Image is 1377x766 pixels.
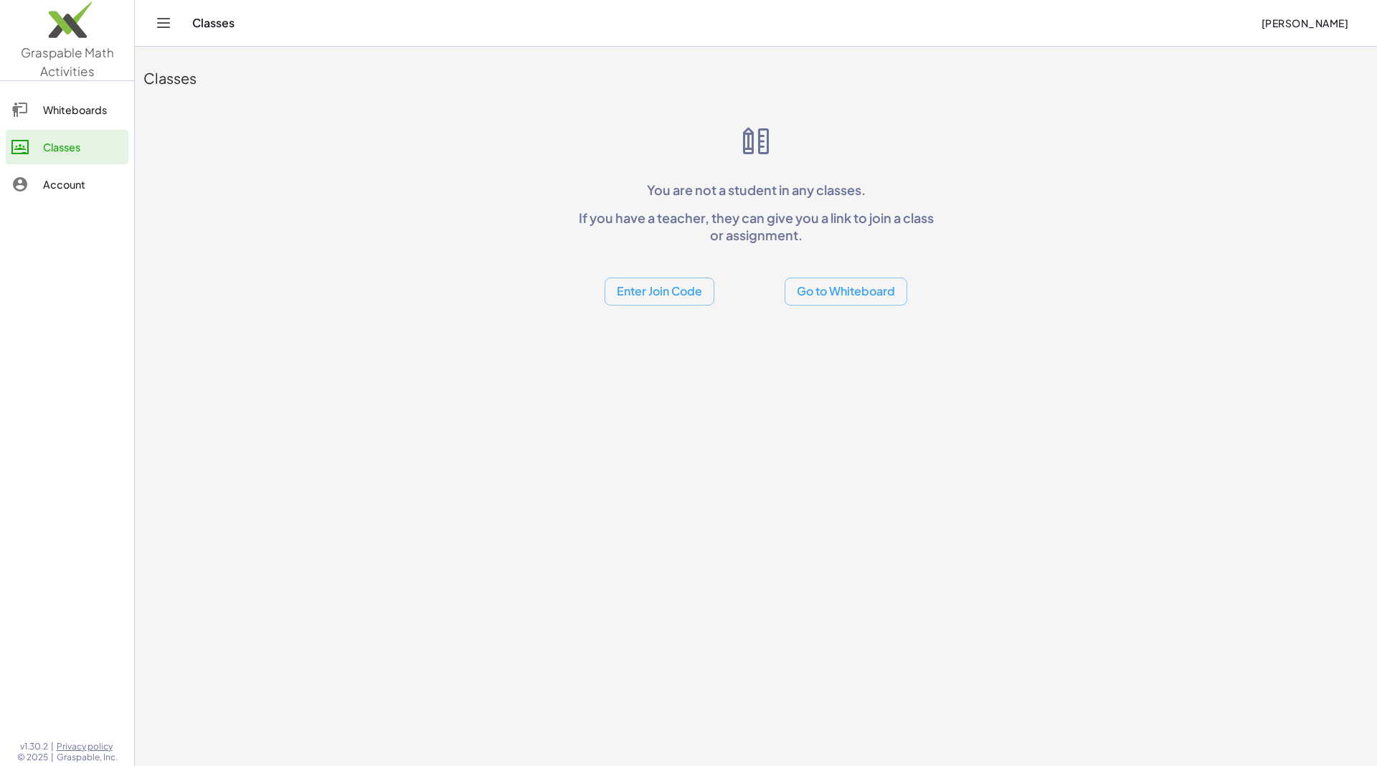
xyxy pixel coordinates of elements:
[6,130,128,164] a: Classes
[57,752,118,763] span: Graspable, Inc.
[572,181,940,198] p: You are not a student in any classes.
[785,278,907,306] button: Go to Whiteboard
[572,209,940,243] p: If you have a teacher, they can give you a link to join a class or assignment.
[51,752,54,763] span: |
[1249,10,1360,36] button: [PERSON_NAME]
[17,752,48,763] span: © 2025
[605,278,714,306] button: Enter Join Code
[43,101,123,118] div: Whiteboards
[152,11,175,34] button: Toggle navigation
[43,138,123,156] div: Classes
[51,741,54,752] span: |
[1261,16,1348,29] span: [PERSON_NAME]
[43,176,123,193] div: Account
[143,68,1368,88] div: Classes
[20,741,48,752] span: v1.30.2
[21,44,114,79] span: Graspable Math Activities
[57,741,118,752] a: Privacy policy
[6,93,128,127] a: Whiteboards
[6,167,128,202] a: Account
